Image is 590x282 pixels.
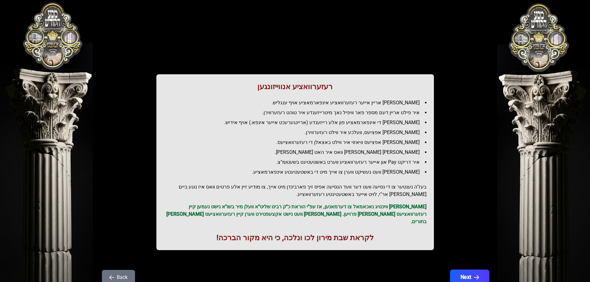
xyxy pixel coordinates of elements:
li: [PERSON_NAME] אריין אייער רעזערוואציע אינפארמאציע אויף ענגליש. [169,99,426,106]
p: [PERSON_NAME] וויכטיג נאכאמאל צו דערמאנען, אז עפ"י הוראת כ"ק רבינו שליט"א וועלן מיר בשו"א נישט נע... [164,203,426,225]
li: איר דריקט Pay און אייער רעזערוואציע ווערט באשטעטיגט בשעטומ"צ. [169,158,426,166]
h2: בעז"ה נענטער צו די נסיעה וועט דער וועד הנסיעה אפיס זיך פארבינדן מיט אייך, צו מודיע זיין אלע פרטים... [164,183,426,198]
li: [PERSON_NAME] וועט געשיקט ווערן צו אייך מיט די באשטעטיגטע אינפארמאציע. [169,168,426,176]
li: [PERSON_NAME] אפציעס, וועלכע איר ווילט רעזערווירן. [169,129,426,136]
li: [PERSON_NAME] די אינפארמאציע פון אלע רייזענדע (אריינגערעכט אייער אינפא.) אויף אידיש. [169,119,426,126]
h1: לקראת שבת מירון לכו ונלכה, כי היא מקור הברכה! [164,233,426,243]
h1: רעזערוואציע אנווייזונגען [164,82,426,92]
li: [PERSON_NAME] [PERSON_NAME] וואס איר האט [PERSON_NAME]. [169,149,426,156]
li: איר פילט אריין דעם מספר פאר וויפיל נאך מיטרייזענדע איר טוהט רעזערווירן. [169,109,426,116]
li: [PERSON_NAME] אפציעס וויאזוי איר ווילט באצאלן די רעזערוואציעס. [169,139,426,146]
